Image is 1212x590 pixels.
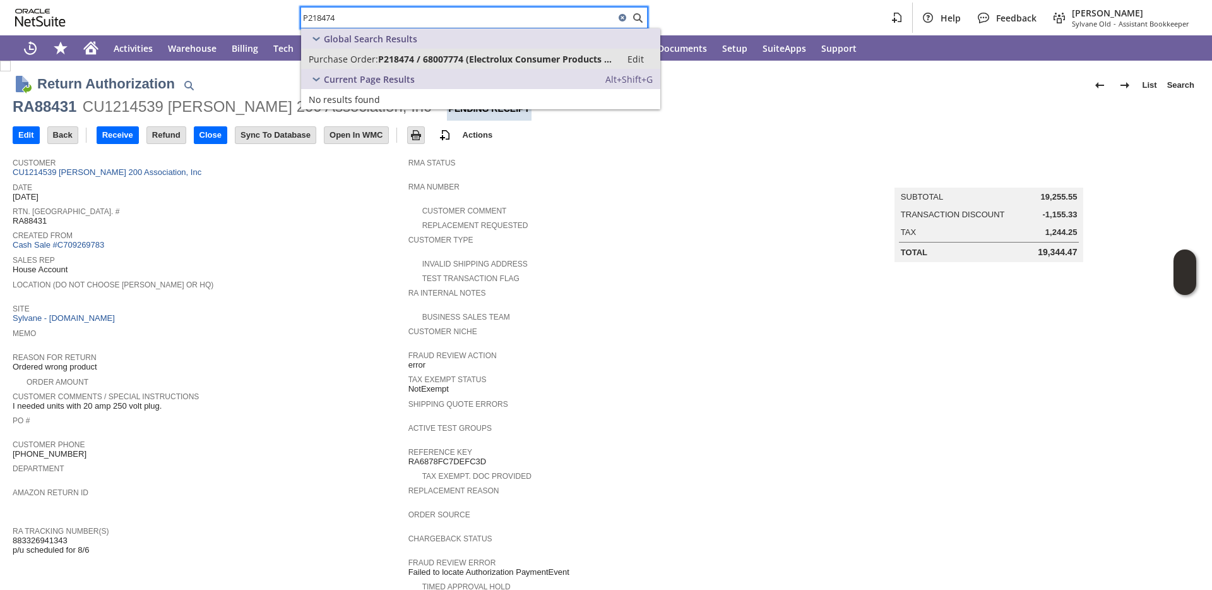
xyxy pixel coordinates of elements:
input: Print [408,127,424,143]
a: Date [13,183,32,192]
a: Support [814,35,864,61]
span: Assistant Bookkeeper [1119,19,1189,28]
img: Next [1117,78,1132,93]
span: [PHONE_NUMBER] [13,449,86,459]
svg: Search [630,10,645,25]
span: SuiteApps [763,42,806,54]
a: Warehouse [160,35,224,61]
a: Transaction Discount [901,210,1005,219]
a: Memo [13,329,36,338]
input: Close [194,127,227,143]
span: Oracle Guided Learning Widget. To move around, please hold and drag [1173,273,1196,296]
span: House Account [13,265,68,275]
a: Search [1162,75,1199,95]
span: P218474 / 68007774 (Electrolux Consumer Products Inc) [378,53,614,65]
a: Fraud Review Error [408,558,496,567]
a: Business Sales Team [422,313,510,322]
span: Warehouse [168,42,217,54]
input: Receive [97,127,138,143]
a: Replacement reason [408,486,499,495]
span: RA88431 [13,216,47,226]
a: Purchase Order:P218474 / 68007774 (Electrolux Consumer Products Inc)Edit: [301,49,660,69]
input: Refund [147,127,186,143]
a: Edit: [614,51,658,66]
a: Total [901,248,927,257]
input: Open In WMC [324,127,388,143]
a: Actions [458,130,498,140]
span: - [1114,19,1116,28]
img: Quick Find [181,78,196,93]
a: Created From [13,231,73,240]
a: Customer Comment [422,207,507,215]
a: Customer Comments / Special Instructions [13,392,199,401]
span: Tech [273,42,294,54]
a: Sales Rep [13,256,55,265]
img: Previous [1092,78,1107,93]
a: Fraud Review Action [408,351,497,360]
a: Replacement Requested [422,221,528,230]
a: Tax Exempt Status [408,375,487,384]
a: Customer [13,159,56,167]
span: Current Page Results [324,73,415,85]
a: Customer Niche [408,327,477,336]
input: Sync To Database [235,127,316,143]
span: No results found [309,93,380,105]
span: [DATE] [13,192,39,202]
div: Shortcuts [45,35,76,61]
a: Sylvane - [DOMAIN_NAME] [13,313,118,323]
a: Reason For Return [13,353,97,362]
iframe: Click here to launch Oracle Guided Learning Help Panel [1173,250,1196,295]
span: 19,255.55 [1041,192,1078,202]
a: Tech [266,35,301,61]
h1: Return Authorization [37,73,175,94]
span: NotExempt [408,384,449,394]
span: 883326941343 p/u scheduled for 8/6 [13,536,89,555]
a: Test Transaction Flag [422,274,520,283]
span: -1,155.33 [1043,210,1078,220]
a: Activities [106,35,160,61]
a: Chargeback Status [408,534,492,543]
a: Order Amount [27,378,88,387]
a: Tax Exempt. Doc Provided [422,472,532,481]
a: PO # [13,416,30,425]
a: Billing [224,35,266,61]
div: CU1214539 [PERSON_NAME] 200 Association, Inc [83,97,431,117]
a: Customer Type [408,236,473,244]
a: Tax [901,227,916,237]
a: Invalid Shipping Address [422,260,528,268]
a: RA Tracking Number(s) [13,527,109,536]
span: Support [821,42,857,54]
svg: Recent Records [23,40,38,56]
span: Feedback [996,12,1037,24]
span: Ordered wrong product [13,362,97,372]
span: Failed to locate Authorization PaymentEvent [408,567,569,577]
a: Subtotal [901,192,943,202]
a: Recent Records [15,35,45,61]
span: Global Search Results [324,33,417,45]
a: RMA Status [408,159,456,167]
a: List [1138,75,1162,95]
svg: logo [15,9,66,27]
span: I needed units with 20 amp 250 volt plug. [13,401,162,411]
caption: Summary [894,167,1084,188]
span: Help [941,12,961,24]
a: No results found [301,89,660,109]
span: Alt+Shift+G [605,73,653,85]
span: Sylvane Old [1072,19,1111,28]
span: error [408,360,425,370]
a: CU1214539 [PERSON_NAME] 200 Association, Inc [13,167,205,177]
a: Order Source [408,510,470,519]
a: Customer Phone [13,440,85,449]
a: Setup [715,35,755,61]
span: RA6878FC7DEFC3D [408,457,487,467]
svg: Shortcuts [53,40,68,56]
svg: Home [83,40,98,56]
a: Location (Do Not Choose [PERSON_NAME] or HQ) [13,280,213,289]
a: Active Test Groups [408,424,492,433]
span: 19,344.47 [1038,247,1077,258]
a: SuiteApps [755,35,814,61]
a: Amazon Return ID [13,488,88,497]
a: Cash Sale #C709269783 [13,240,104,250]
span: Purchase Order: [309,53,378,65]
a: RMA Number [408,183,460,191]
